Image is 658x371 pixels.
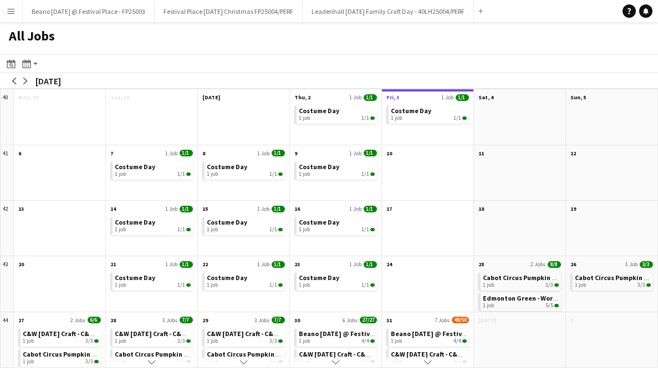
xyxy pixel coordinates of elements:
[1,256,14,312] div: 43
[391,350,497,358] span: C&W Halloween Craft - C&W25004/PERF
[269,282,277,288] span: 1/1
[483,282,494,288] span: 1 job
[299,338,310,344] span: 1 job
[370,339,375,343] span: 4/4
[299,217,375,233] a: Costume Day1 job1/1
[18,150,21,157] span: 6
[545,282,553,288] span: 3/3
[18,94,38,101] span: Mon, 29
[115,226,126,233] span: 1 job
[94,339,99,343] span: 3/3
[548,261,561,268] span: 8/8
[299,162,339,171] span: Costume Day
[35,75,61,87] div: [DATE]
[349,150,361,157] span: 1 Job
[575,282,586,288] span: 1 job
[570,317,573,324] span: 2
[269,226,277,233] span: 1/1
[257,261,269,268] span: 1 Job
[177,338,185,344] span: 3/3
[115,328,191,344] a: C&W [DATE] Craft - C&W25004/PERF1 job3/3
[299,171,310,177] span: 1 job
[115,217,191,233] a: Costume Day1 job1/1
[186,339,191,343] span: 3/3
[180,261,193,268] span: 1/1
[110,94,129,101] span: Tue, 30
[391,349,467,365] a: C&W [DATE] Craft - C&W25004/PERF1 job3/3
[361,282,369,288] span: 1/1
[155,1,303,22] button: Festival Place [DATE] Christmas FP25004/PERF
[370,283,375,287] span: 1/1
[278,283,283,287] span: 1/1
[272,317,285,323] span: 7/7
[177,282,185,288] span: 1/1
[478,205,484,212] span: 18
[637,282,645,288] span: 3/3
[478,317,496,324] span: [DATE]
[165,261,177,268] span: 1 Job
[269,171,277,177] span: 1/1
[435,317,450,324] span: 7 Jobs
[257,205,269,212] span: 1 Job
[186,228,191,231] span: 1/1
[483,302,494,309] span: 1 job
[370,172,375,176] span: 1/1
[23,350,161,358] span: Cabot Circus Pumpkin Patch - HAM25002/PERF
[483,294,650,302] span: Edmonton Green - World of Wonder - BWED25001/PERF
[180,317,193,323] span: 7/7
[23,349,99,365] a: Cabot Circus Pumpkin Patch - HAM25002/PERF1 job3/3
[531,261,545,268] span: 2 Jobs
[554,283,559,287] span: 3/3
[349,94,361,101] span: 1 Job
[391,106,431,115] span: Costume Day
[386,205,392,212] span: 17
[18,317,24,324] span: 27
[115,272,191,288] a: Costume Day1 job1/1
[162,317,177,324] span: 3 Jobs
[177,226,185,233] span: 1/1
[294,205,300,212] span: 16
[386,261,392,268] span: 24
[180,150,193,156] span: 1/1
[202,94,220,101] span: [DATE]
[207,217,283,233] a: Costume Day1 job1/1
[575,272,651,288] a: Cabot Circus Pumpkin Patch - HAM25002/PERF1 job3/3
[462,116,467,120] span: 1/1
[207,329,313,338] span: C&W Halloween Craft - C&W25004/PERF
[391,115,402,121] span: 1 job
[391,338,402,344] span: 1 job
[272,206,285,212] span: 1/1
[177,171,185,177] span: 1/1
[453,338,461,344] span: 4/4
[299,115,310,121] span: 1 job
[478,261,484,268] span: 25
[545,302,553,309] span: 5/5
[343,317,358,324] span: 6 Jobs
[1,201,14,256] div: 42
[94,360,99,363] span: 3/3
[115,282,126,288] span: 1 job
[269,338,277,344] span: 3/3
[207,350,345,358] span: Cabot Circus Pumpkin Patch - HAM25002/PERF
[115,338,126,344] span: 1 job
[370,228,375,231] span: 1/1
[254,317,269,324] span: 3 Jobs
[272,150,285,156] span: 1/1
[299,161,375,177] a: Costume Day1 job1/1
[361,226,369,233] span: 1/1
[70,317,85,324] span: 2 Jobs
[115,218,155,226] span: Costume Day
[299,329,422,338] span: Beano Halloween @ Festival Place - FP25003
[207,162,247,171] span: Costume Day
[202,317,208,324] span: 29
[115,349,191,365] a: Cabot Circus Pumpkin Patch - HAM25002/PERF1 job3/3
[478,94,493,101] span: Sat, 4
[391,328,467,344] a: Beano [DATE] @ Festival Place - FP250031 job4/4
[299,226,310,233] span: 1 job
[23,328,99,344] a: C&W [DATE] Craft - C&W25004/PERF1 job3/3
[115,273,155,282] span: Costume Day
[386,94,399,101] span: Fri, 3
[207,161,283,177] a: Costume Day1 job1/1
[640,261,653,268] span: 3/3
[483,273,621,282] span: Cabot Circus Pumpkin Patch - HAM25002/PERF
